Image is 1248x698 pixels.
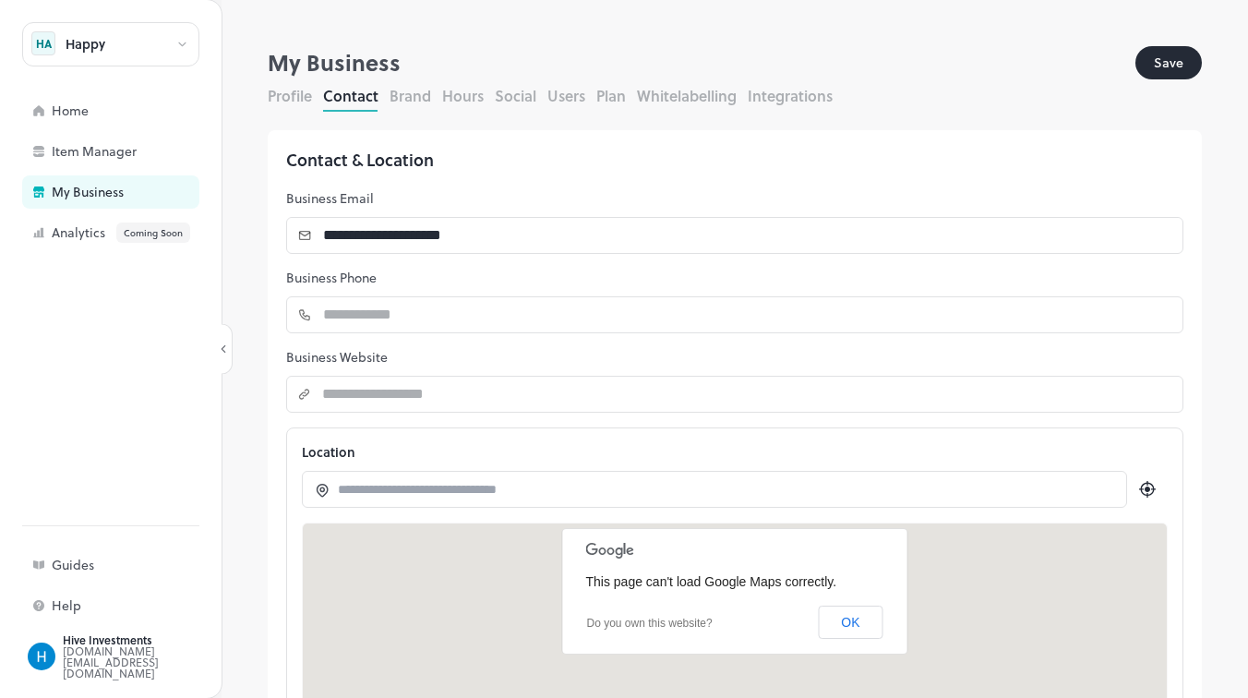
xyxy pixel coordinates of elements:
button: Brand [390,85,431,106]
span: This page can't load Google Maps correctly. [586,574,837,589]
div: Location [302,443,1168,462]
div: My Business [52,186,236,199]
div: Help [52,599,236,612]
button: Contact [323,85,378,106]
button: Whitelabelling [637,85,737,106]
div: Guides [52,559,236,572]
div: Hive Investments [63,634,236,645]
div: [DOMAIN_NAME][EMAIL_ADDRESS][DOMAIN_NAME] [63,645,236,679]
div: My Business [268,46,1135,79]
button: Save [1135,46,1202,79]
button: Profile [268,85,312,106]
button: Users [547,85,585,106]
p: Business Website [286,348,1183,367]
button: Integrations [748,85,833,106]
button: OK [818,606,882,639]
div: Analytics [52,223,236,243]
button: Social [495,85,536,106]
div: HA [31,31,55,55]
button: Plan [596,85,626,106]
button: Hours [442,85,484,106]
img: ACg8ocLmo65ov1jpqWbz7SPT2e-d9NB992B3RkI0GUFuuXqH0rLO7g=s96-c [28,643,55,670]
div: Contact & Location [286,149,1183,171]
div: Item Manager [52,145,236,158]
div: Happy [66,38,105,51]
div: Home [52,104,236,117]
p: Business Phone [286,269,1183,287]
div: Coming Soon [116,223,190,243]
p: Business Email [286,189,1183,208]
a: Do you own this website? [587,617,713,630]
